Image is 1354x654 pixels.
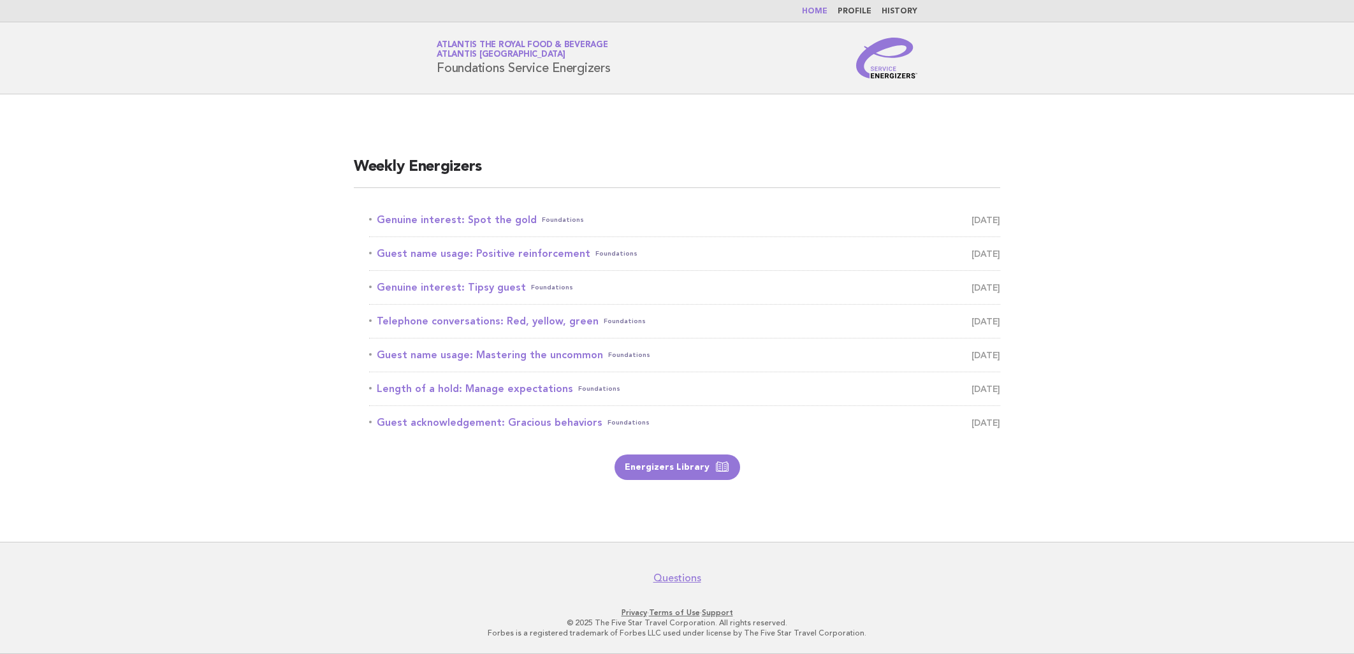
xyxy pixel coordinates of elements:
[542,211,584,229] span: Foundations
[972,279,1000,296] span: [DATE]
[972,414,1000,432] span: [DATE]
[369,380,1000,398] a: Length of a hold: Manage expectationsFoundations [DATE]
[437,41,608,59] a: Atlantis the Royal Food & BeverageAtlantis [GEOGRAPHIC_DATA]
[972,245,1000,263] span: [DATE]
[972,312,1000,330] span: [DATE]
[856,38,917,78] img: Service Energizers
[649,608,700,617] a: Terms of Use
[287,628,1067,638] p: Forbes is a registered trademark of Forbes LLC used under license by The Five Star Travel Corpora...
[369,346,1000,364] a: Guest name usage: Mastering the uncommonFoundations [DATE]
[972,380,1000,398] span: [DATE]
[622,608,647,617] a: Privacy
[608,414,650,432] span: Foundations
[604,312,646,330] span: Foundations
[972,211,1000,229] span: [DATE]
[882,8,917,15] a: History
[802,8,827,15] a: Home
[838,8,871,15] a: Profile
[369,245,1000,263] a: Guest name usage: Positive reinforcementFoundations [DATE]
[437,51,565,59] span: Atlantis [GEOGRAPHIC_DATA]
[369,279,1000,296] a: Genuine interest: Tipsy guestFoundations [DATE]
[287,618,1067,628] p: © 2025 The Five Star Travel Corporation. All rights reserved.
[369,211,1000,229] a: Genuine interest: Spot the goldFoundations [DATE]
[595,245,637,263] span: Foundations
[369,312,1000,330] a: Telephone conversations: Red, yellow, greenFoundations [DATE]
[287,607,1067,618] p: · ·
[608,346,650,364] span: Foundations
[578,380,620,398] span: Foundations
[531,279,573,296] span: Foundations
[972,346,1000,364] span: [DATE]
[354,157,1000,188] h2: Weekly Energizers
[615,454,740,480] a: Energizers Library
[702,608,733,617] a: Support
[369,414,1000,432] a: Guest acknowledgement: Gracious behaviorsFoundations [DATE]
[437,41,611,75] h1: Foundations Service Energizers
[653,572,701,585] a: Questions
